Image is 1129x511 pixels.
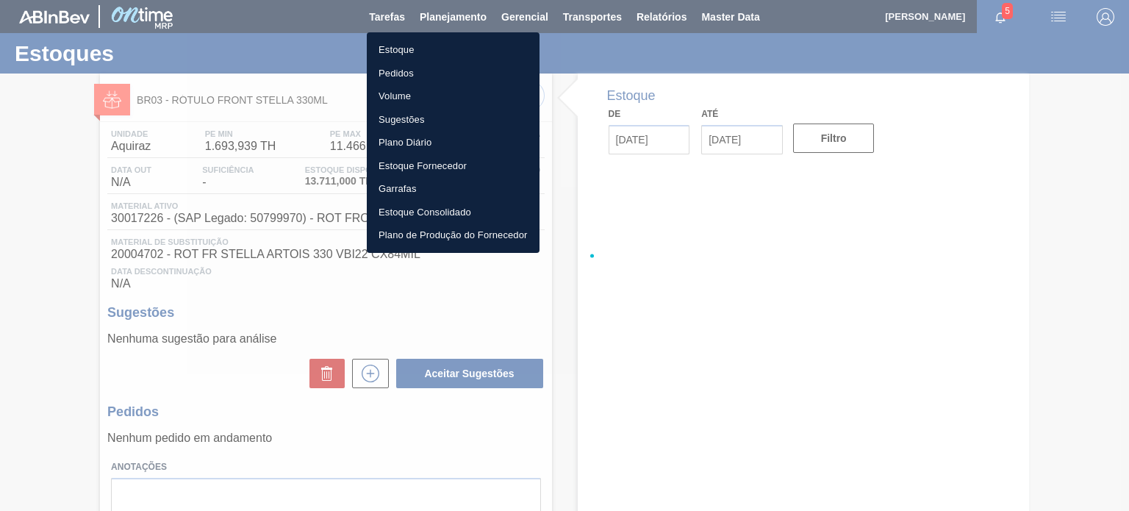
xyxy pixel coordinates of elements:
a: Plano Diário [367,131,540,154]
a: Sugestões [367,108,540,132]
a: Pedidos [367,62,540,85]
a: Estoque Consolidado [367,201,540,224]
a: Volume [367,85,540,108]
a: Plano de Produção do Fornecedor [367,224,540,247]
a: Garrafas [367,177,540,201]
a: Estoque [367,38,540,62]
a: Estoque Fornecedor [367,154,540,178]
